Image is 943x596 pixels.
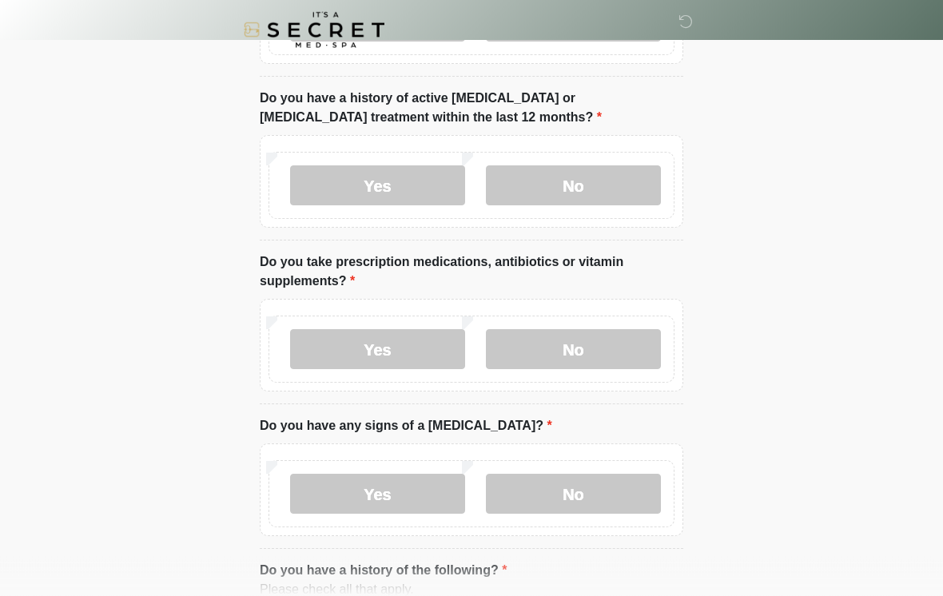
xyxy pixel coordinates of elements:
[486,475,661,515] label: No
[290,475,465,515] label: Yes
[260,89,683,128] label: Do you have a history of active [MEDICAL_DATA] or [MEDICAL_DATA] treatment within the last 12 mon...
[486,330,661,370] label: No
[244,12,384,48] img: It's A Secret Med Spa Logo
[260,562,507,581] label: Do you have a history of the following?
[290,330,465,370] label: Yes
[260,417,552,436] label: Do you have any signs of a [MEDICAL_DATA]?
[486,166,661,206] label: No
[290,166,465,206] label: Yes
[260,253,683,292] label: Do you take prescription medications, antibiotics or vitamin supplements?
